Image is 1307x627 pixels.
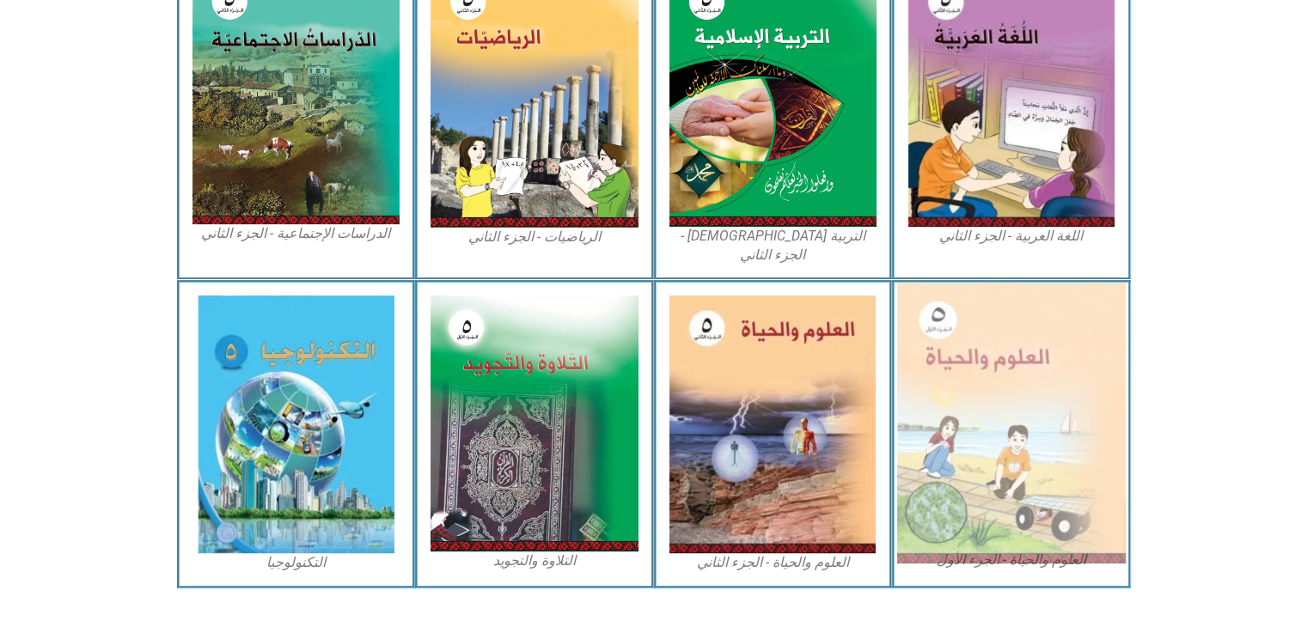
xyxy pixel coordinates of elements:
[192,224,400,243] figcaption: الدراسات الإجتماعية - الجزء الثاني
[431,551,638,570] figcaption: التلاوة والتجويد
[669,227,877,265] figcaption: التربية [DEMOGRAPHIC_DATA] - الجزء الثاني
[192,553,400,572] figcaption: التكنولوجيا
[907,227,1115,246] figcaption: اللغة العربية - الجزء الثاني
[669,553,877,572] figcaption: العلوم والحياة - الجزء الثاني
[431,228,638,247] figcaption: الرياضيات - الجزء الثاني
